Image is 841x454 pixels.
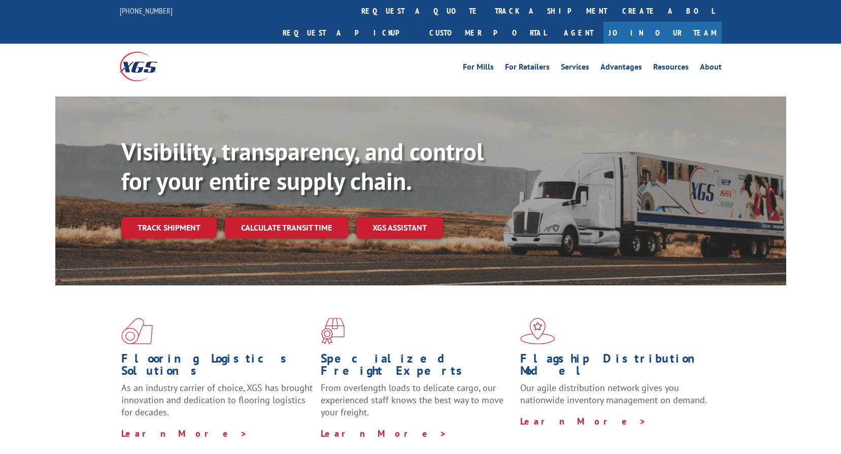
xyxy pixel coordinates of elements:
a: Track shipment [121,217,217,238]
a: For Mills [463,63,494,74]
span: Our agile distribution network gives you nationwide inventory management on demand. [520,382,707,406]
a: [PHONE_NUMBER] [120,6,173,16]
a: Learn More > [520,415,647,427]
a: For Retailers [505,63,550,74]
h1: Specialized Freight Experts [321,352,513,382]
img: xgs-icon-total-supply-chain-intelligence-red [121,318,153,344]
span: As an industry carrier of choice, XGS has brought innovation and dedication to flooring logistics... [121,382,313,418]
a: Advantages [600,63,642,74]
a: Customer Portal [422,22,554,44]
a: Join Our Team [603,22,722,44]
img: xgs-icon-focused-on-flooring-red [321,318,345,344]
h1: Flooring Logistics Solutions [121,352,313,382]
img: xgs-icon-flagship-distribution-model-red [520,318,555,344]
a: Services [561,63,589,74]
a: Calculate transit time [225,217,348,239]
a: Resources [653,63,689,74]
a: Request a pickup [275,22,422,44]
h1: Flagship Distribution Model [520,352,712,382]
a: Learn More > [321,428,447,439]
a: Agent [554,22,603,44]
b: Visibility, transparency, and control for your entire supply chain. [121,136,484,197]
p: From overlength loads to delicate cargo, our experienced staff knows the best way to move your fr... [321,382,513,427]
a: Learn More > [121,428,248,439]
a: About [700,63,722,74]
a: XGS ASSISTANT [356,217,443,239]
